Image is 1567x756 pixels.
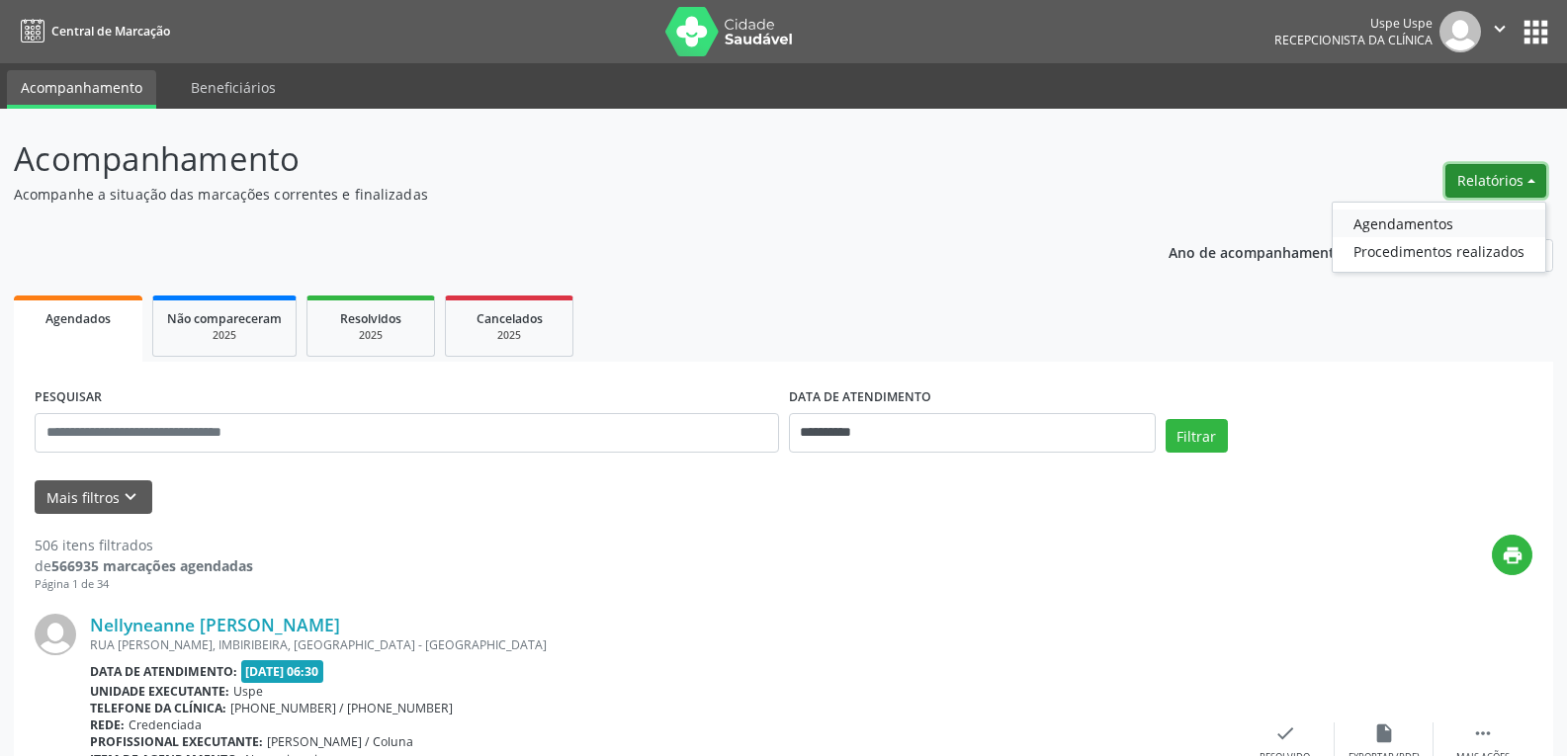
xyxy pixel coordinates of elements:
label: PESQUISAR [35,382,102,413]
span: [PERSON_NAME] / Coluna [267,733,413,750]
button: Mais filtroskeyboard_arrow_down [35,480,152,515]
i: check [1274,722,1296,744]
i: insert_drive_file [1373,722,1395,744]
span: Não compareceram [167,310,282,327]
span: Credenciada [129,716,202,733]
div: Página 1 de 34 [35,576,253,593]
b: Data de atendimento: [90,663,237,680]
div: Uspe Uspe [1274,15,1433,32]
a: Procedimentos realizados [1333,237,1545,265]
p: Acompanhamento [14,134,1091,184]
b: Rede: [90,716,125,733]
i:  [1489,18,1511,40]
div: RUA [PERSON_NAME], IMBIRIBEIRA, [GEOGRAPHIC_DATA] - [GEOGRAPHIC_DATA] [90,636,1236,653]
div: 2025 [460,328,559,343]
span: Agendados [45,310,111,327]
div: 2025 [167,328,282,343]
button: Relatórios [1445,164,1546,198]
label: DATA DE ATENDIMENTO [789,382,931,413]
div: 2025 [321,328,420,343]
a: Nellyneanne [PERSON_NAME] [90,614,340,635]
i: keyboard_arrow_down [120,486,141,508]
span: Resolvidos [340,310,401,327]
p: Acompanhe a situação das marcações correntes e finalizadas [14,184,1091,205]
div: de [35,555,253,576]
span: Central de Marcação [51,23,170,40]
strong: 566935 marcações agendadas [51,556,253,575]
button:  [1481,11,1519,52]
span: Recepcionista da clínica [1274,32,1433,48]
img: img [1439,11,1481,52]
button: Filtrar [1166,419,1228,453]
span: Cancelados [477,310,543,327]
i: print [1502,545,1523,566]
a: Central de Marcação [14,15,170,47]
span: [DATE] 06:30 [241,660,324,683]
a: Agendamentos [1333,210,1545,237]
b: Telefone da clínica: [90,700,226,716]
p: Ano de acompanhamento [1169,239,1344,264]
span: [PHONE_NUMBER] / [PHONE_NUMBER] [230,700,453,716]
img: img [35,614,76,655]
a: Acompanhamento [7,70,156,109]
div: 506 itens filtrados [35,535,253,555]
b: Unidade executante: [90,683,229,700]
b: Profissional executante: [90,733,263,750]
button: apps [1519,15,1553,49]
i:  [1472,722,1494,744]
ul: Relatórios [1332,202,1546,273]
a: Beneficiários [177,70,290,105]
span: Uspe [233,683,263,700]
button: print [1492,535,1532,575]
